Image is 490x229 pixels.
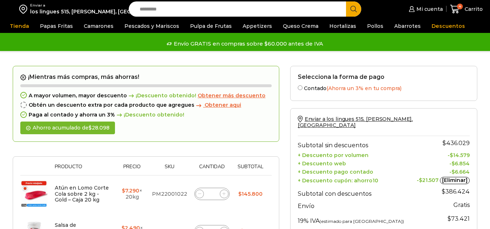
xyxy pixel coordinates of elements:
[346,1,361,17] button: Search button
[20,102,272,108] div: Obtén un descuento extra por cada producto que agregues
[452,169,470,175] bdi: 6.664
[122,187,139,194] bdi: 7.290
[452,160,455,167] span: $
[20,73,272,81] h2: ¡Mientras más compras, más ahorras!
[51,164,116,175] th: Producto
[88,124,92,131] span: $
[298,116,413,128] a: Enviar a los lingues 515, [PERSON_NAME], [GEOGRAPHIC_DATA]
[448,215,451,222] span: $
[415,5,443,13] span: Mi cuenta
[414,167,470,175] td: -
[363,19,387,33] a: Pollos
[191,164,233,175] th: Cantidad
[298,175,414,185] th: + Descuento cupón: ahorro10
[186,19,235,33] a: Pulpa de Frutas
[205,102,241,108] span: Obtener aqui
[6,19,33,33] a: Tienda
[148,175,191,213] td: PM22001022
[450,152,453,158] span: $
[442,188,445,195] span: $
[298,167,414,175] th: + Descuento pago contado
[36,19,77,33] a: Papas Fritas
[419,177,422,183] span: $
[238,191,242,197] span: $
[80,19,117,33] a: Camarones
[320,219,404,224] small: (estimado para [GEOGRAPHIC_DATA])
[233,164,268,175] th: Subtotal
[20,112,272,118] div: Paga al contado y ahorra un 3%
[448,215,470,222] span: 73.421
[148,164,191,175] th: Sku
[442,140,470,147] bdi: 436.029
[414,150,470,159] td: -
[298,199,414,212] th: Envío
[298,158,414,167] th: + Descuento web
[450,1,483,18] a: 4 Carrito
[298,185,414,199] th: Subtotal con descuentos
[463,5,483,13] span: Carrito
[450,152,470,158] bdi: 14.579
[407,2,442,16] a: Mi cuenta
[127,93,196,99] span: ¡Descuento obtenido!
[326,19,360,33] a: Hortalizas
[419,177,438,183] span: 21.507
[326,85,402,92] span: (Ahorra un 3% en tu compra)
[457,4,463,9] span: 4
[298,84,470,92] label: Contado
[198,93,265,99] a: Obtener más descuento
[238,191,263,197] bdi: 145.800
[298,150,414,159] th: + Descuento por volumen
[116,175,148,213] td: × 20kg
[440,177,470,184] a: [Eliminar]
[116,164,148,175] th: Precio
[19,3,30,15] img: address-field-icon.svg
[122,187,125,194] span: $
[298,73,470,80] h2: Selecciona la forma de pago
[452,169,455,175] span: $
[442,140,446,147] span: $
[115,112,184,118] span: ¡Descuento obtenido!
[88,124,110,131] bdi: 28.098
[194,102,241,108] a: Obtener aqui
[279,19,322,33] a: Queso Crema
[30,3,174,8] div: Enviar a
[298,136,414,150] th: Subtotal sin descuentos
[298,85,302,90] input: Contado(Ahorra un 3% en tu compra)
[442,188,470,195] bdi: 386.424
[20,122,115,134] div: Ahorro acumulado de
[414,175,470,185] td: -
[414,158,470,167] td: -
[198,92,265,99] span: Obtener más descuento
[453,202,470,208] strong: Gratis
[452,160,470,167] bdi: 6.854
[30,8,174,15] div: los lingues 515, [PERSON_NAME], [GEOGRAPHIC_DATA]
[428,19,469,33] a: Descuentos
[55,185,109,203] a: Atún en Lomo Corte Cola sobre 2 kg - Gold – Caja 20 kg
[207,189,217,199] input: Product quantity
[391,19,424,33] a: Abarrotes
[298,211,414,226] th: 19% IVA
[20,93,272,99] div: A mayor volumen, mayor descuento
[121,19,183,33] a: Pescados y Mariscos
[239,19,276,33] a: Appetizers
